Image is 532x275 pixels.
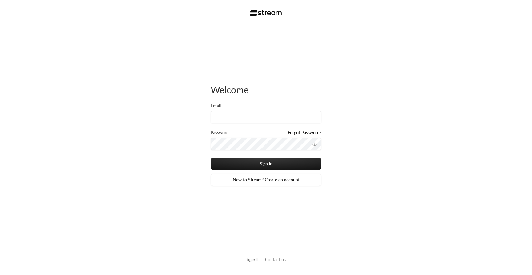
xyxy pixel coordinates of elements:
a: العربية [247,254,258,265]
label: Password [211,130,229,136]
button: toggle password visibility [310,139,320,149]
button: Sign in [211,158,321,170]
a: New to Stream? Create an account [211,174,321,186]
span: Welcome [211,84,249,95]
button: Contact us [265,256,286,263]
img: Stream Logo [250,10,282,16]
label: Email [211,103,221,109]
a: Contact us [265,257,286,262]
a: Forgot Password? [288,130,321,136]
